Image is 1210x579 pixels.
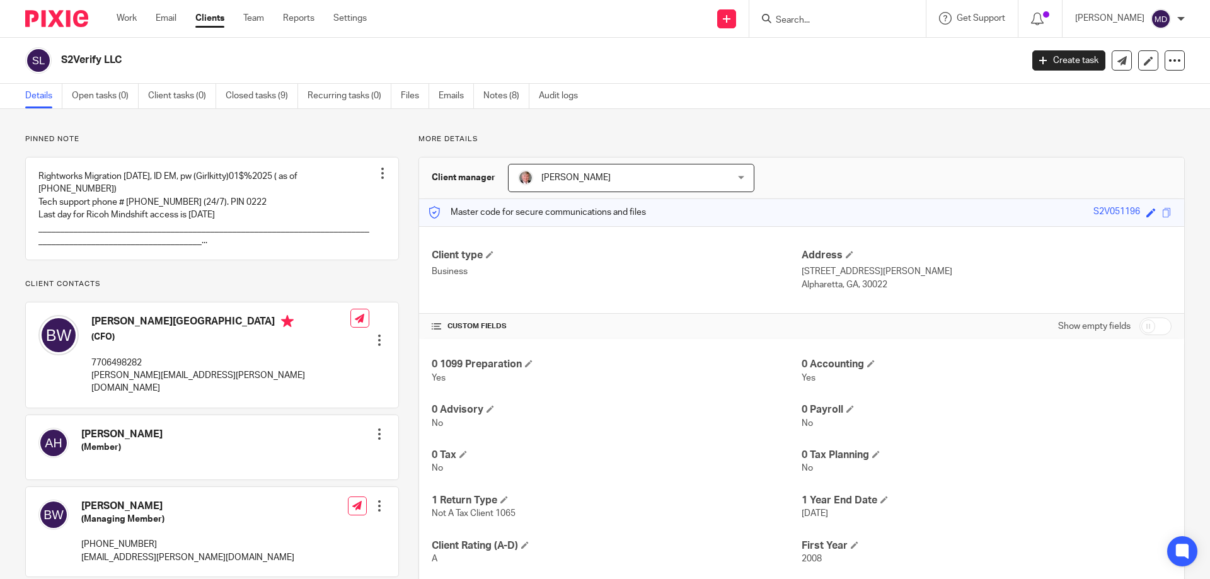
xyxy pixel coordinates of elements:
img: svg%3E [38,428,69,458]
h4: 0 Advisory [432,403,802,416]
h4: [PERSON_NAME] [81,428,163,441]
a: Email [156,12,176,25]
a: Reports [283,12,314,25]
h5: (Managing Member) [81,513,294,525]
p: [PHONE_NUMBER] [81,538,294,551]
p: Master code for secure communications and files [429,206,646,219]
img: Pixie [25,10,88,27]
img: svg%3E [38,315,79,355]
h2: S2Verify LLC [61,54,823,67]
span: Not A Tax Client 1065 [432,509,516,518]
p: Client contacts [25,279,399,289]
a: Audit logs [539,84,587,108]
img: svg%3E [38,500,69,530]
a: Closed tasks (9) [226,84,298,108]
h4: 0 Tax Planning [802,449,1172,462]
a: Emails [439,84,474,108]
h4: First Year [802,539,1172,553]
h4: [PERSON_NAME] [81,500,294,513]
p: Pinned note [25,134,399,144]
p: [EMAIL_ADDRESS][PERSON_NAME][DOMAIN_NAME] [81,551,294,564]
a: Clients [195,12,224,25]
p: [PERSON_NAME] [1075,12,1144,25]
a: Settings [333,12,367,25]
span: No [432,419,443,428]
span: No [802,464,813,473]
span: Yes [432,374,446,382]
a: Create task [1032,50,1105,71]
a: Notes (8) [483,84,529,108]
h4: 1 Return Type [432,494,802,507]
div: S2V051196 [1093,205,1140,220]
p: Alpharetta, GA, 30022 [802,278,1172,291]
span: No [432,464,443,473]
a: Open tasks (0) [72,84,139,108]
img: cd2011-crop.jpg [518,170,533,185]
a: Details [25,84,62,108]
p: More details [418,134,1185,144]
a: Team [243,12,264,25]
span: 2008 [802,554,822,563]
h4: 0 Tax [432,449,802,462]
h4: Client type [432,249,802,262]
h3: Client manager [432,171,495,184]
h4: 1 Year End Date [802,494,1172,507]
span: No [802,419,813,428]
h4: 0 Payroll [802,403,1172,416]
span: [DATE] [802,509,828,518]
h4: Client Rating (A-D) [432,539,802,553]
a: Work [117,12,137,25]
a: Recurring tasks (0) [308,84,391,108]
span: A [432,554,437,563]
input: Search [775,15,888,26]
p: [PERSON_NAME][EMAIL_ADDRESS][PERSON_NAME][DOMAIN_NAME] [91,369,350,395]
span: [PERSON_NAME] [541,173,611,182]
label: Show empty fields [1058,320,1131,333]
h4: [PERSON_NAME][GEOGRAPHIC_DATA] [91,315,350,331]
h4: CUSTOM FIELDS [432,321,802,331]
span: Yes [802,374,815,382]
h4: Address [802,249,1172,262]
p: [STREET_ADDRESS][PERSON_NAME] [802,265,1172,278]
span: Get Support [957,14,1005,23]
a: Client tasks (0) [148,84,216,108]
img: svg%3E [25,47,52,74]
h5: (CFO) [91,331,350,343]
h4: 0 1099 Preparation [432,358,802,371]
p: Business [432,265,802,278]
h4: 0 Accounting [802,358,1172,371]
p: 7706498282 [91,357,350,369]
i: Primary [281,315,294,328]
img: svg%3E [1151,9,1171,29]
h5: (Member) [81,441,163,454]
a: Files [401,84,429,108]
